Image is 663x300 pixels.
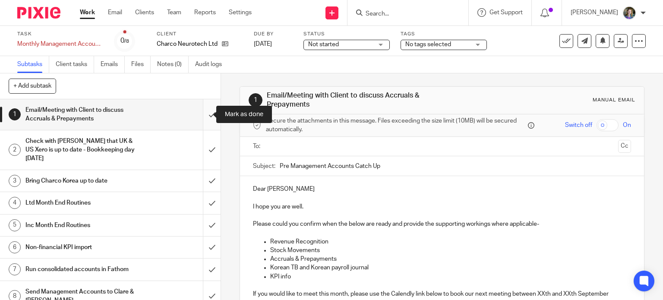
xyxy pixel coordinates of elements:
p: Charco Neurotech Ltd [157,40,218,48]
h1: Inc Month End Routines [25,219,138,232]
a: Subtasks [17,56,49,73]
h1: Bring Charco Korea up to date [25,174,138,187]
span: On [623,121,631,129]
p: Accruals & Prepayments [270,255,631,263]
a: Audit logs [195,56,228,73]
p: If you would like to meet this month, please use the Calendly link below to book our next meeting... [253,290,631,298]
h1: Email/Meeting with Client to discuss Accruals & Prepayments [267,91,460,110]
h1: Ltd Month End Routines [25,196,138,209]
span: No tags selected [405,41,451,47]
a: Client tasks [56,56,94,73]
label: Client [157,31,243,38]
small: /8 [124,39,129,44]
h1: Non-financial KPI import [25,241,138,254]
a: Files [131,56,151,73]
div: Manual email [593,97,635,104]
img: Pixie [17,7,60,19]
p: Korean TB and Korean payroll journal [270,263,631,272]
span: Not started [308,41,339,47]
div: 6 [9,241,21,253]
label: Subject: [253,162,275,171]
button: Cc [618,140,631,153]
h1: Check with [PERSON_NAME] that UK & US Xero is up to date - Bookkeeping day [DATE] [25,135,138,165]
a: Email [108,8,122,17]
a: Emails [101,56,125,73]
div: 3 [9,175,21,187]
button: + Add subtask [9,79,56,93]
p: I hope you are well. [253,202,631,211]
p: Stock Movements [270,246,631,255]
div: 7 [9,263,21,275]
p: KPI info [270,272,631,281]
div: 4 [9,197,21,209]
div: 1 [249,93,262,107]
a: Settings [229,8,252,17]
a: Notes (0) [157,56,189,73]
div: 0 [120,36,129,46]
label: Tags [401,31,487,38]
p: Revenue Recognition [270,237,631,246]
div: 2 [9,144,21,156]
a: Team [167,8,181,17]
h1: Email/Meeting with Client to discuss Accruals & Prepayments [25,104,138,126]
p: [PERSON_NAME] [571,8,618,17]
p: Please could you confirm when the below are ready and provide the supporting workings where appli... [253,220,631,228]
p: Dear [PERSON_NAME] [253,185,631,193]
input: Search [365,10,442,18]
div: 1 [9,108,21,120]
label: Status [303,31,390,38]
label: To: [253,142,262,151]
img: 1530183611242%20(1).jpg [622,6,636,20]
label: Task [17,31,104,38]
label: Due by [254,31,293,38]
span: Switch off [565,121,592,129]
h1: Run consolidated accounts in Fathom [25,263,138,276]
span: [DATE] [254,41,272,47]
div: 5 [9,219,21,231]
a: Work [80,8,95,17]
div: Monthly Management Accounts - Charco Neurotech [17,40,104,48]
a: Reports [194,8,216,17]
a: Clients [135,8,154,17]
span: Secure the attachments in this message. Files exceeding the size limit (10MB) will be secured aut... [266,117,526,134]
span: Get Support [489,9,523,16]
